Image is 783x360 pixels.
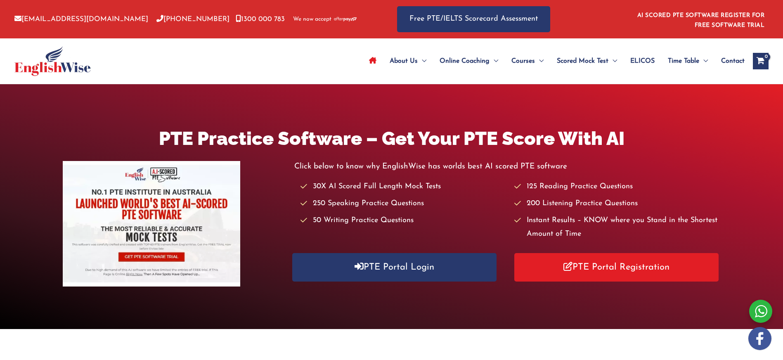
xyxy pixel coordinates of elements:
a: CoursesMenu Toggle [505,47,550,76]
a: Free PTE/IELTS Scorecard Assessment [397,6,550,32]
span: Menu Toggle [418,47,426,76]
p: Click below to know why EnglishWise has worlds best AI scored PTE software [294,160,720,173]
img: cropped-ew-logo [14,46,91,76]
a: Scored Mock TestMenu Toggle [550,47,624,76]
a: Time TableMenu Toggle [661,47,714,76]
a: [PHONE_NUMBER] [156,16,229,23]
img: Afterpay-Logo [334,17,357,21]
li: 125 Reading Practice Questions [514,180,720,194]
li: 50 Writing Practice Questions [300,214,506,227]
span: Courses [511,47,535,76]
li: 250 Speaking Practice Questions [300,197,506,211]
span: Contact [721,47,745,76]
span: Menu Toggle [608,47,617,76]
span: We now accept [293,15,331,24]
a: ELICOS [624,47,661,76]
li: 30X AI Scored Full Length Mock Tests [300,180,506,194]
span: Time Table [668,47,699,76]
li: 200 Listening Practice Questions [514,197,720,211]
nav: Site Navigation: Main Menu [362,47,745,76]
a: Contact [714,47,745,76]
h1: PTE Practice Software – Get Your PTE Score With AI [63,126,720,152]
a: 1300 000 783 [236,16,285,23]
a: About UsMenu Toggle [383,47,433,76]
span: Scored Mock Test [557,47,608,76]
a: PTE Portal Login [292,253,497,282]
span: About Us [390,47,418,76]
a: [EMAIL_ADDRESS][DOMAIN_NAME] [14,16,148,23]
aside: Header Widget 1 [632,6,769,33]
span: Menu Toggle [699,47,708,76]
img: pte-institute-main [63,161,240,287]
span: ELICOS [630,47,655,76]
a: AI SCORED PTE SOFTWARE REGISTER FOR FREE SOFTWARE TRIAL [637,12,765,28]
a: Online CoachingMenu Toggle [433,47,505,76]
li: Instant Results – KNOW where you Stand in the Shortest Amount of Time [514,214,720,242]
span: Menu Toggle [490,47,498,76]
a: PTE Portal Registration [514,253,719,282]
a: View Shopping Cart, empty [753,53,769,69]
span: Menu Toggle [535,47,544,76]
img: white-facebook.png [748,327,771,350]
span: Online Coaching [440,47,490,76]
